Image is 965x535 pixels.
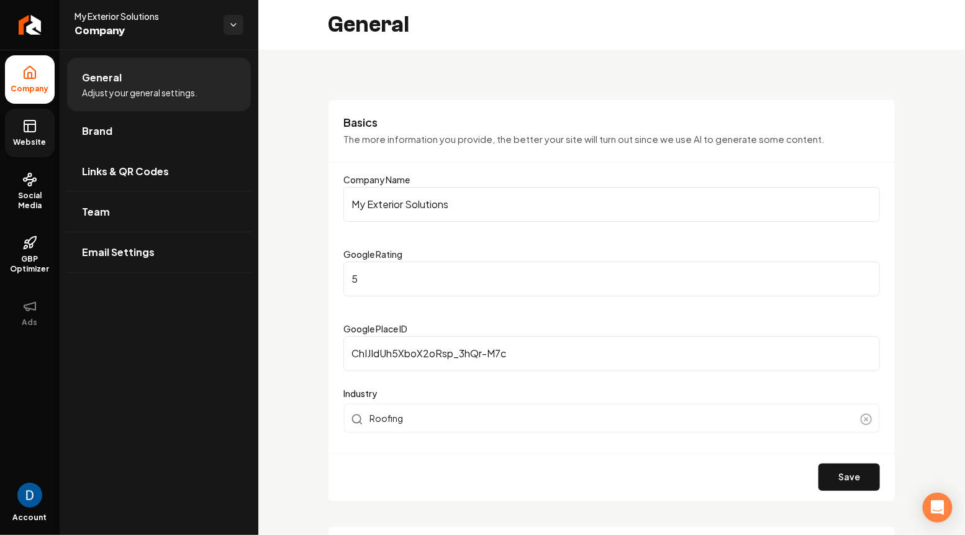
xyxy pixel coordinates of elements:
input: Company Name [343,187,880,222]
span: Email Settings [82,245,155,260]
span: General [82,70,122,85]
a: Links & QR Codes [67,152,251,191]
a: Team [67,192,251,232]
span: Website [9,137,52,147]
img: David Rice [17,483,42,508]
span: Adjust your general settings. [82,86,197,99]
label: Google Place ID [343,323,407,334]
span: Social Media [5,191,55,211]
input: Google Rating [343,262,880,296]
a: Brand [67,111,251,151]
span: Ads [17,318,43,327]
div: Open Intercom Messenger [923,493,953,523]
span: Company [6,84,54,94]
a: GBP Optimizer [5,226,55,284]
h3: Basics [343,115,880,130]
span: Links & QR Codes [82,164,169,179]
h2: General [328,12,409,37]
span: GBP Optimizer [5,254,55,274]
label: Company Name [343,174,410,185]
span: Brand [82,124,112,139]
a: Website [5,109,55,157]
span: Account [13,513,47,523]
button: Ads [5,289,55,337]
a: Social Media [5,162,55,221]
label: Google Rating [343,249,402,260]
p: The more information you provide, the better your site will turn out since we use AI to generate ... [343,132,880,147]
span: Team [82,204,110,219]
button: Save [818,464,880,491]
input: Google Place ID [343,336,880,371]
button: Open user button [17,483,42,508]
label: Industry [343,386,880,401]
span: My Exterior Solutions [75,10,214,22]
a: Email Settings [67,232,251,272]
span: Company [75,22,214,40]
img: Rebolt Logo [19,15,42,35]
